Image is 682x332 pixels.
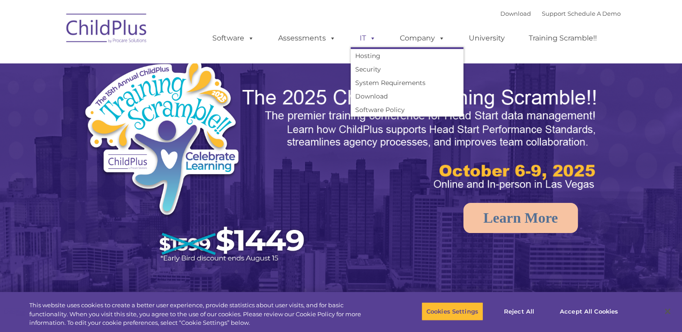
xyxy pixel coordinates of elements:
[421,302,483,321] button: Cookies Settings
[491,302,547,321] button: Reject All
[62,7,152,52] img: ChildPlus by Procare Solutions
[125,96,164,103] span: Phone number
[568,10,621,17] a: Schedule A Demo
[658,301,677,321] button: Close
[269,29,345,47] a: Assessments
[391,29,454,47] a: Company
[460,29,514,47] a: University
[555,302,623,321] button: Accept All Cookies
[351,90,463,103] a: Download
[463,203,578,233] a: Learn More
[351,76,463,90] a: System Requirements
[500,10,621,17] font: |
[351,63,463,76] a: Security
[29,301,375,328] div: This website uses cookies to create a better user experience, provide statistics about user visit...
[351,103,463,117] a: Software Policy
[203,29,263,47] a: Software
[351,29,385,47] a: IT
[542,10,566,17] a: Support
[520,29,606,47] a: Training Scramble!!
[125,59,153,66] span: Last name
[351,49,463,63] a: Hosting
[500,10,531,17] a: Download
